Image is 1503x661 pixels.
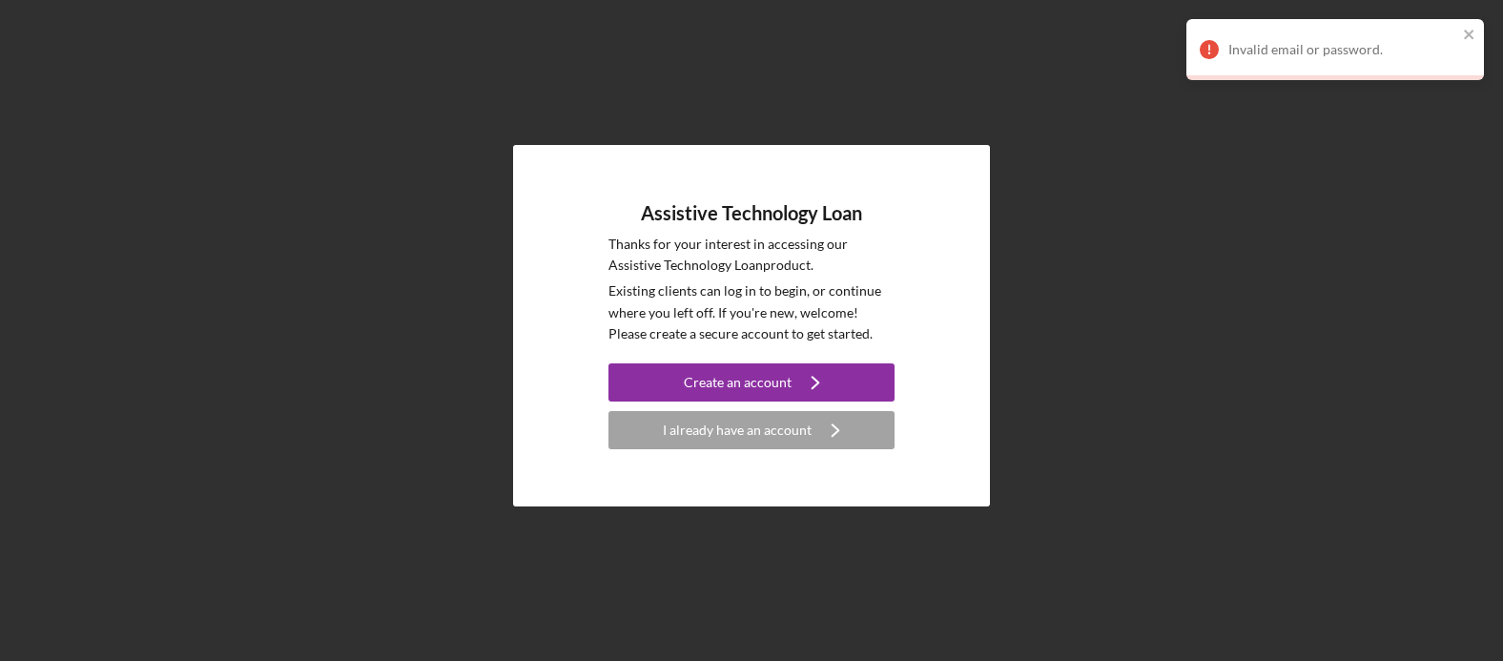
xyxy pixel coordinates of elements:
[1463,27,1476,45] button: close
[641,202,862,224] h4: Assistive Technology Loan
[608,363,895,406] a: Create an account
[608,280,895,344] p: Existing clients can log in to begin, or continue where you left off. If you're new, welcome! Ple...
[608,411,895,449] button: I already have an account
[608,363,895,402] button: Create an account
[1228,42,1457,57] div: Invalid email or password.
[608,234,895,277] p: Thanks for your interest in accessing our Assistive Technology Loan product.
[663,411,812,449] div: I already have an account
[684,363,792,402] div: Create an account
